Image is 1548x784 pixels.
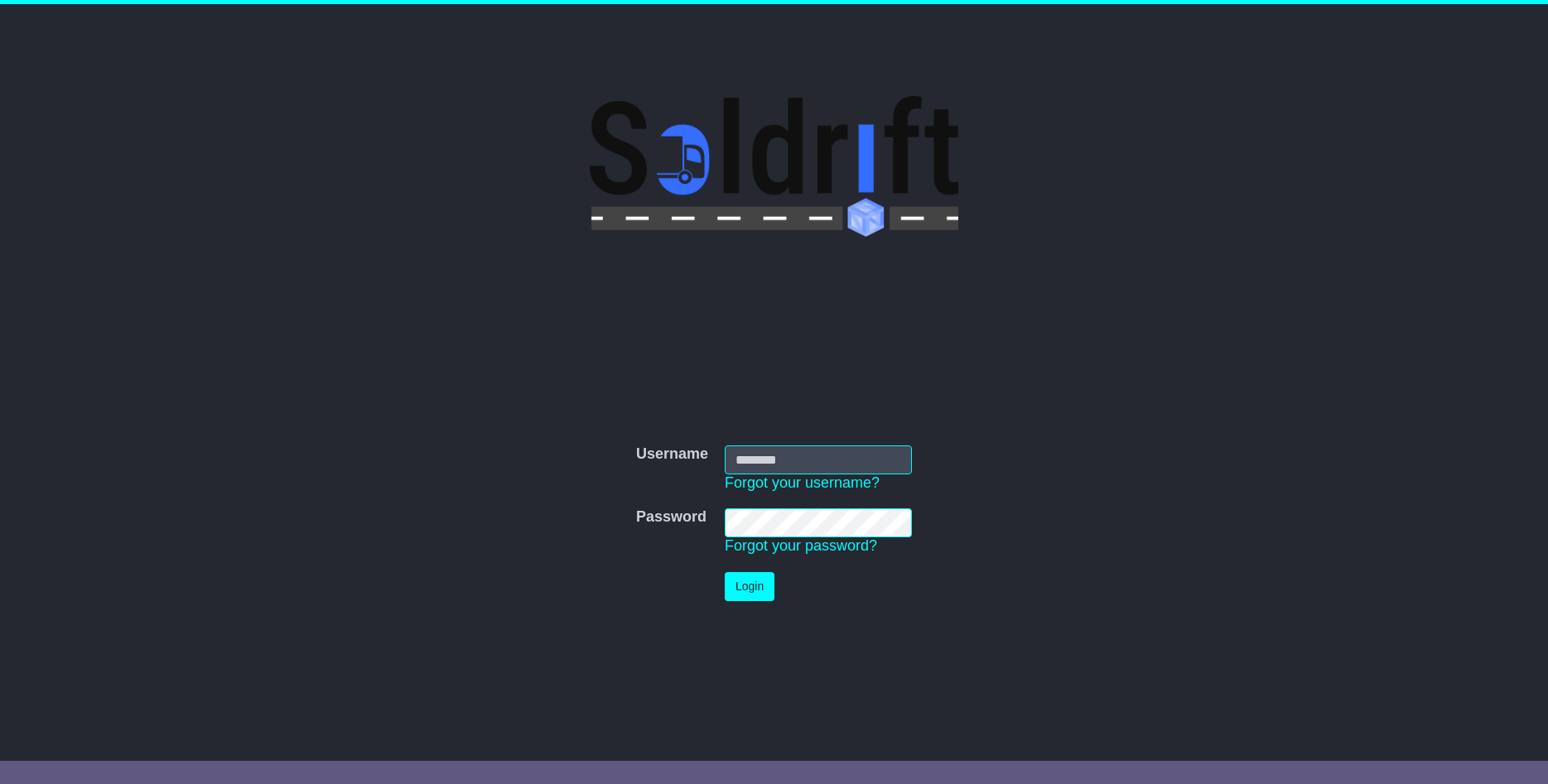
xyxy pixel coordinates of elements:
a: Forgot your password? [725,537,877,554]
img: Soldrift Pty Ltd [590,96,958,237]
label: Password [636,508,706,527]
a: Forgot your username? [725,474,880,491]
label: Username [636,445,708,464]
button: Login [725,572,774,601]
